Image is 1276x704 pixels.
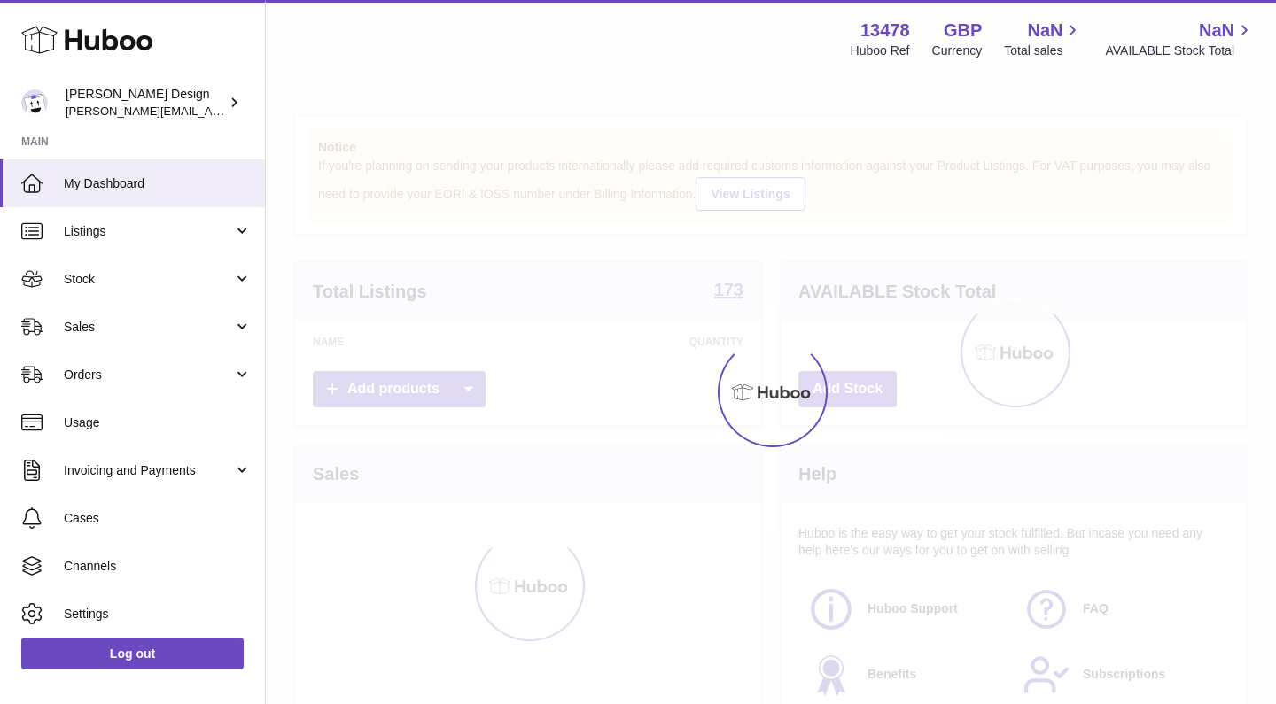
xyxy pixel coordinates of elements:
span: NaN [1199,19,1234,43]
img: madeleine.mcindoe@gmail.com [21,89,48,116]
span: Sales [64,319,233,336]
div: [PERSON_NAME] Design [66,86,225,120]
strong: 13478 [860,19,910,43]
div: Currency [932,43,983,59]
span: Channels [64,558,252,575]
a: Log out [21,638,244,669]
span: Listings [64,223,233,240]
span: Usage [64,414,252,431]
span: Total sales [1004,43,1083,59]
strong: GBP [944,19,982,43]
span: [PERSON_NAME][EMAIL_ADDRESS][PERSON_NAME][DOMAIN_NAME] [66,104,450,118]
span: Settings [64,606,252,623]
span: My Dashboard [64,175,252,192]
span: Invoicing and Payments [64,462,233,479]
span: Cases [64,510,252,527]
span: NaN [1027,19,1062,43]
a: NaN AVAILABLE Stock Total [1105,19,1255,59]
a: NaN Total sales [1004,19,1083,59]
span: Stock [64,271,233,288]
span: AVAILABLE Stock Total [1105,43,1255,59]
span: Orders [64,367,233,383]
div: Huboo Ref [851,43,910,59]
